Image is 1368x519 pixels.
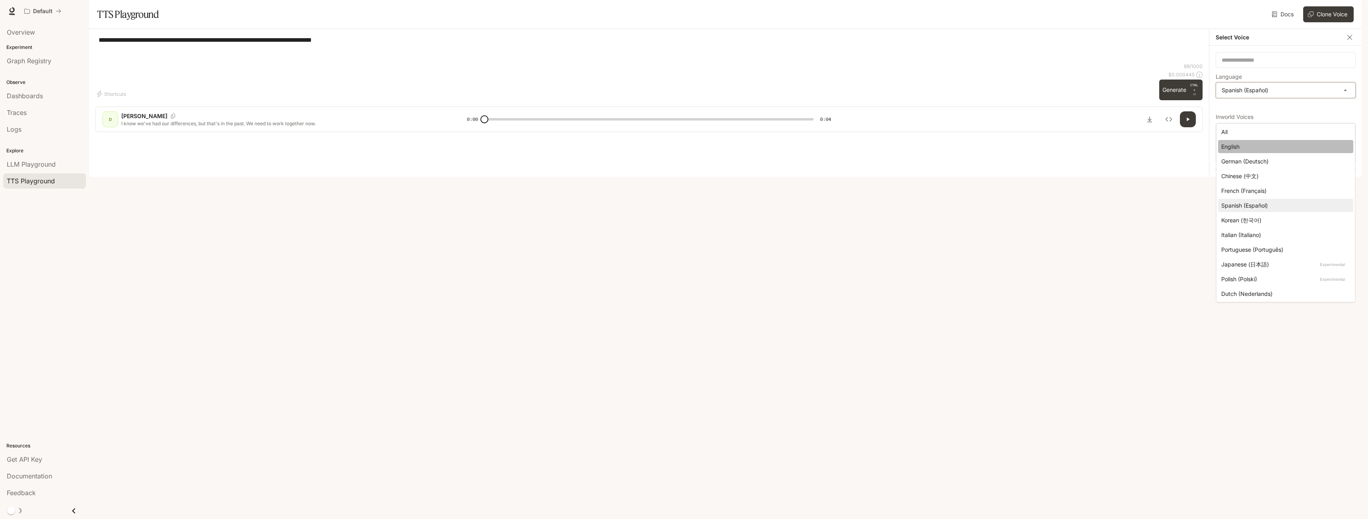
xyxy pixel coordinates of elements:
div: Spanish (Español) [1221,201,1347,210]
div: Dutch (Nederlands) [1221,290,1347,298]
div: French (Français) [1221,187,1347,195]
div: Italian (Italiano) [1221,231,1347,239]
div: Japanese (日本語) [1221,260,1347,268]
div: Portuguese (Português) [1221,245,1347,254]
p: Experimental [1318,276,1347,283]
div: Chinese (中文) [1221,172,1347,180]
div: All [1221,128,1347,136]
div: Korean (한국어) [1221,216,1347,224]
div: Polish (Polski) [1221,275,1347,283]
div: English [1221,142,1347,151]
div: German (Deutsch) [1221,157,1347,165]
p: Experimental [1318,261,1347,268]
